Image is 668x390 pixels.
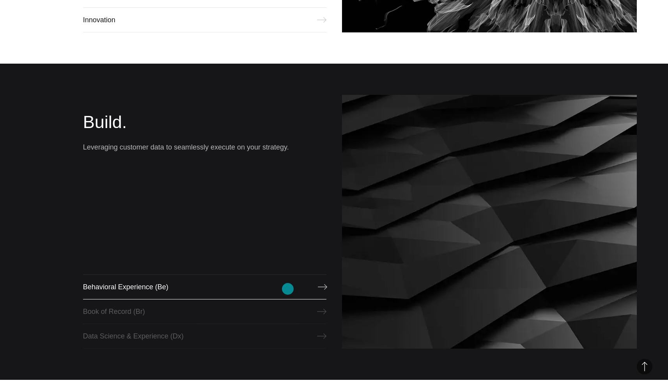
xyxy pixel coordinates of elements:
a: Behavioral Experience (Be) [83,274,326,299]
p: Leveraging customer data to seamlessly execute on your strategy. [83,142,326,153]
a: Book of Record (Br) [83,299,326,324]
h2: Build. [83,110,326,134]
button: Back to Top [637,359,652,374]
a: Innovation [83,7,326,32]
a: Data Science & Experience (Dx) [83,324,326,349]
